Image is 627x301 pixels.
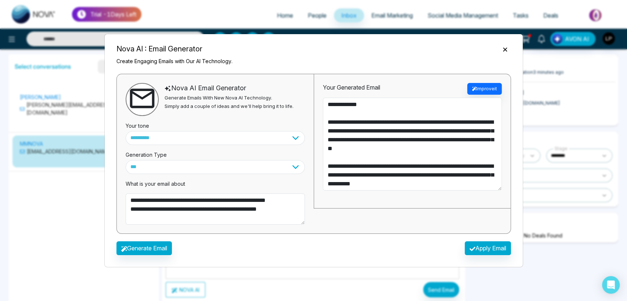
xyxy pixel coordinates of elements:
button: Close [499,44,511,54]
div: Your tone [126,116,305,131]
p: What is your email about [126,180,305,188]
button: Improveit [467,83,502,95]
div: Generation Type [126,145,305,160]
p: Simply add a couple of ideas and we'll help bring it to life. [165,103,293,110]
button: Generate Email [116,241,172,255]
div: Your Generated Email [323,83,380,95]
button: Apply Email [465,241,511,255]
div: Open Intercom Messenger [602,276,620,294]
div: Nova AI Email Generator [165,83,293,93]
p: Create Engaging Emails with Our AI Technology. [116,57,233,65]
h5: Nova AI : Email Generator [116,43,233,54]
p: Generate Emails With New Nova AI Technology. [165,94,293,102]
